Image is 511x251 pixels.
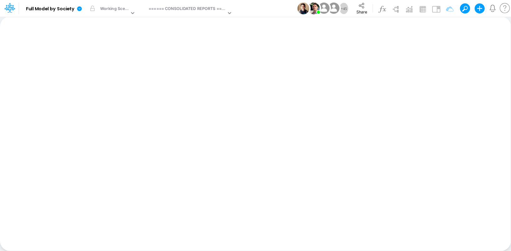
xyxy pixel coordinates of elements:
a: Notifications [489,5,496,12]
button: Share [351,1,372,16]
img: User Image Icon [298,2,309,14]
span: Share [356,9,367,14]
img: User Image Icon [308,2,320,14]
div: ====== CONSOLIDATED REPORTS ====== [149,6,226,13]
img: User Image Icon [327,1,341,15]
div: Working Scenario [100,6,130,13]
span: + 45 [341,7,347,11]
b: Full Model by Society [26,6,74,12]
img: User Image Icon [317,1,331,15]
